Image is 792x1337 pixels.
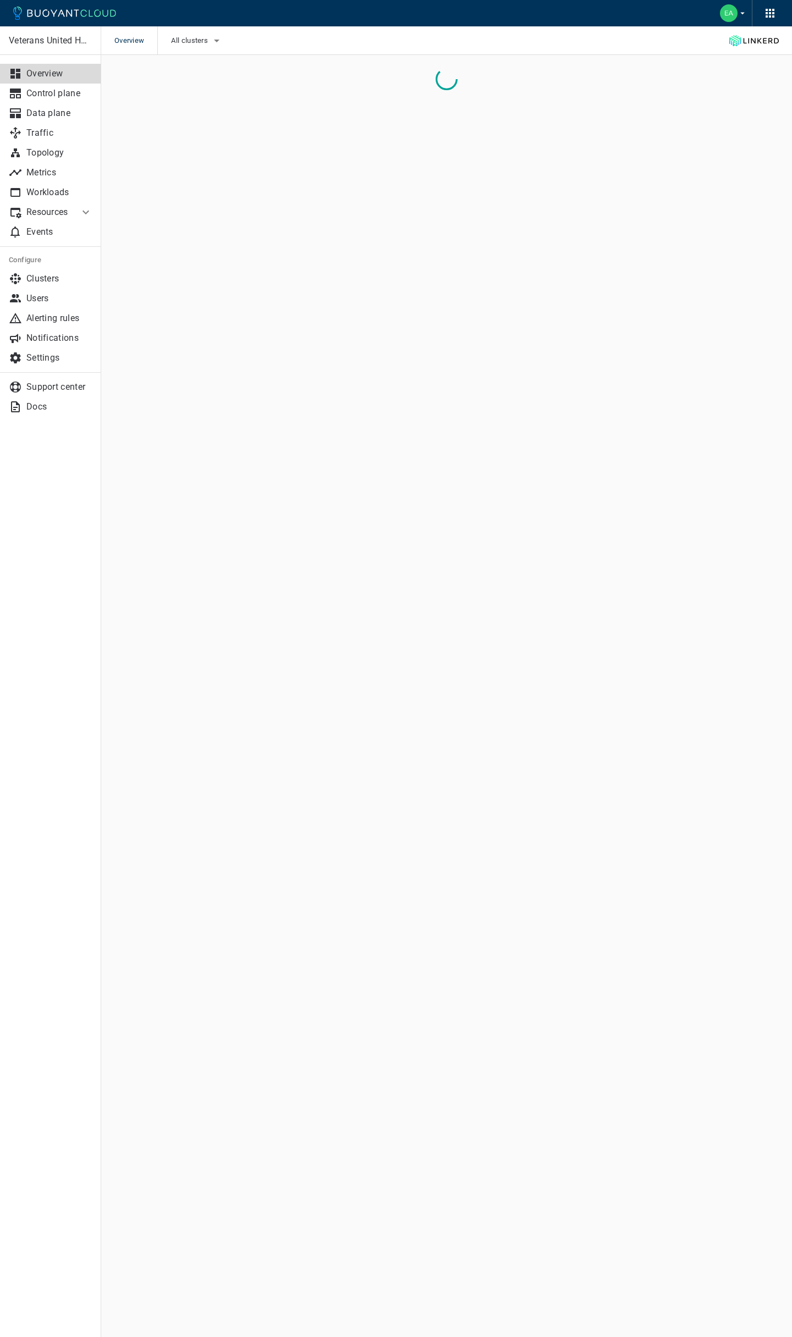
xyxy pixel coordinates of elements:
p: Control plane [26,88,92,99]
p: Resources [26,207,70,218]
img: Eric Anderson [720,4,738,22]
p: Settings [26,352,92,363]
span: Overview [114,26,157,55]
p: Docs [26,401,92,412]
p: Clusters [26,273,92,284]
p: Alerting rules [26,313,92,324]
p: Support center [26,382,92,393]
h5: Configure [9,256,92,264]
p: Events [26,226,92,237]
p: Veterans United Home Loans [9,35,92,46]
button: All clusters [171,32,223,49]
p: Topology [26,147,92,158]
p: Users [26,293,92,304]
p: Traffic [26,128,92,139]
p: Metrics [26,167,92,178]
p: Data plane [26,108,92,119]
p: Notifications [26,333,92,344]
span: All clusters [171,36,210,45]
p: Overview [26,68,92,79]
p: Workloads [26,187,92,198]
